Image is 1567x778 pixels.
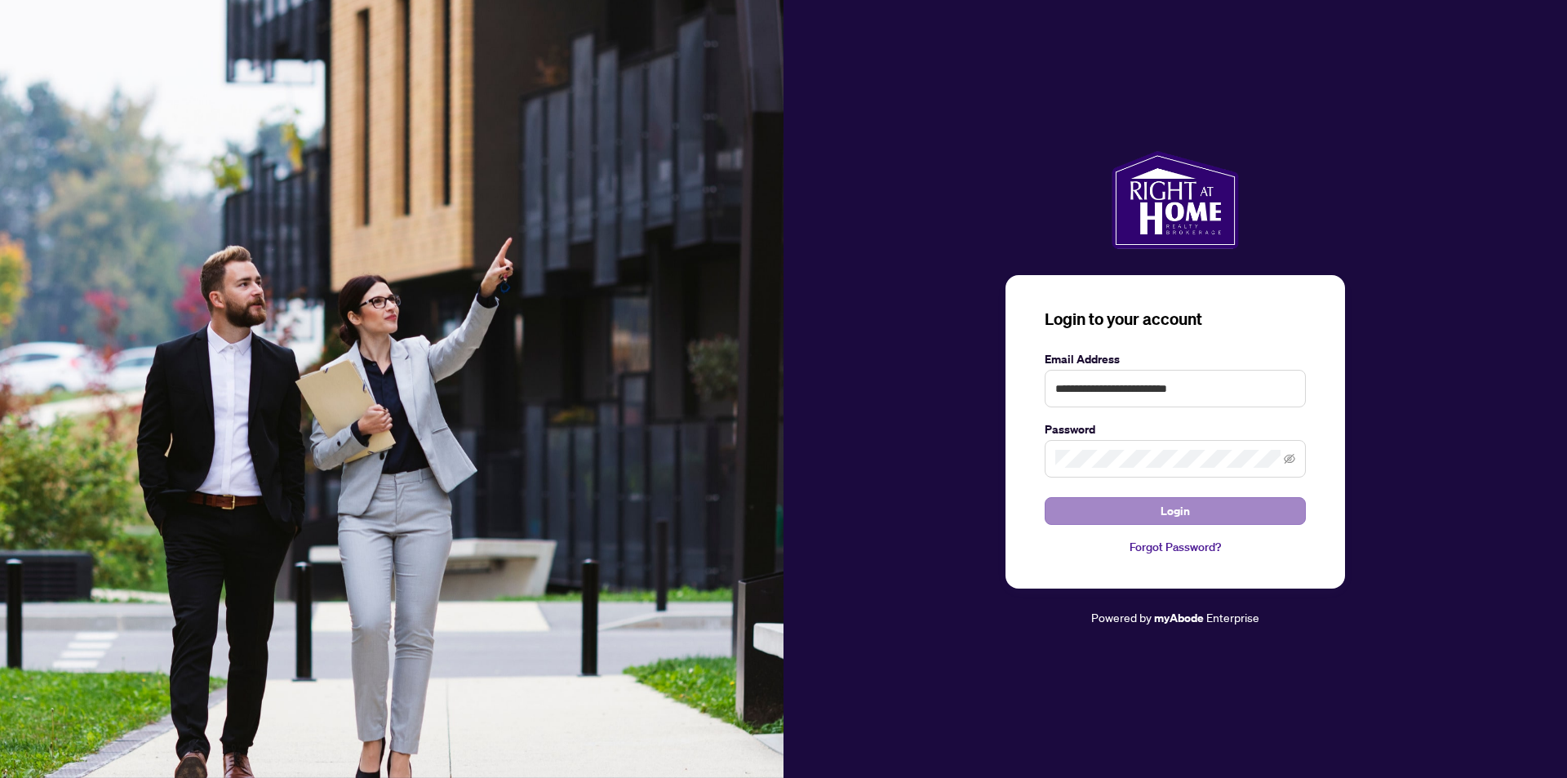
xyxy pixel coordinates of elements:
button: Login [1045,497,1306,525]
a: Forgot Password? [1045,538,1306,556]
h3: Login to your account [1045,308,1306,331]
img: ma-logo [1112,151,1238,249]
label: Email Address [1045,350,1306,368]
span: Powered by [1091,610,1152,625]
span: Enterprise [1206,610,1259,625]
label: Password [1045,420,1306,438]
a: myAbode [1154,609,1204,627]
span: Login [1161,498,1190,524]
span: eye-invisible [1284,453,1295,465]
